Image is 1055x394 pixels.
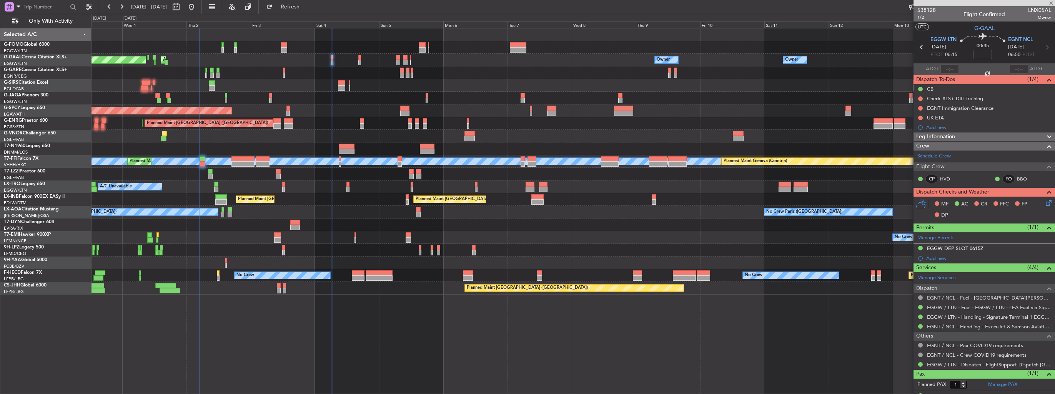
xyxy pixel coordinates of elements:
[4,124,24,130] a: EGSS/STN
[4,182,20,186] span: LX-TRO
[4,258,21,262] span: 9H-YAA
[4,93,22,98] span: G-JAGA
[945,51,957,59] span: 06:15
[764,21,829,28] div: Sat 11
[4,194,65,199] a: LX-INBFalcon 900EX EASy II
[4,276,24,282] a: LFPB/LBG
[940,175,957,182] a: HVD
[4,213,49,219] a: [PERSON_NAME]/QSA
[785,54,798,66] div: Owner
[974,24,995,32] span: G-GAAL
[961,200,968,208] span: AC
[4,55,67,60] a: G-GAALCessna Citation XLS+
[4,194,19,199] span: LX-INB
[93,15,106,22] div: [DATE]
[745,270,762,281] div: No Crew
[4,73,27,79] a: EGNR/CEG
[941,200,949,208] span: MF
[416,194,537,205] div: Planned Maint [GEOGRAPHIC_DATA] ([GEOGRAPHIC_DATA])
[122,21,186,28] div: Wed 1
[916,332,933,341] span: Others
[238,194,311,205] div: Planned Maint [GEOGRAPHIC_DATA]
[4,131,56,136] a: G-VNORChallenger 650
[927,295,1051,301] a: EGNT / NCL - Fuel - [GEOGRAPHIC_DATA][PERSON_NAME] Fuel EGNT / NCL
[4,42,23,47] span: G-FOMO
[4,220,54,224] a: T7-DYNChallenger 604
[4,137,24,142] a: EGLF/FAB
[1027,223,1038,231] span: (1/1)
[4,111,25,117] a: LGAV/ATH
[4,55,22,60] span: G-GAAL
[927,245,983,252] div: EGGW DEP SLOT 0615Z
[930,43,946,51] span: [DATE]
[4,131,23,136] span: G-VNOR
[926,255,1051,262] div: Add new
[1027,263,1038,271] span: (4/4)
[4,156,17,161] span: T7-FFI
[4,80,18,85] span: G-SIRS
[572,21,636,28] div: Wed 8
[988,381,1017,389] a: Manage PAX
[1027,369,1038,377] span: (1/1)
[927,95,983,102] div: Check XLS+ Diff Training
[4,106,45,110] a: G-SPCYLegacy 650
[4,283,47,288] a: CS-JHHGlobal 6000
[916,142,929,151] span: Crew
[4,200,27,206] a: EDLW/DTM
[4,283,20,288] span: CS-JHH
[274,4,306,10] span: Refresh
[4,289,24,295] a: LFPB/LBG
[724,156,787,167] div: Planned Maint Geneva (Cointrin)
[916,223,934,232] span: Permits
[927,304,1051,311] a: EGGW / LTN - Fuel - EGGW / LTN - LEA Fuel via Signature in EGGW
[927,342,1023,349] a: EGNT / NCL - Pax COVID19 requirements
[1008,36,1033,44] span: EGNT NCL
[917,234,955,242] a: Manage Permits
[4,118,22,123] span: G-ENRG
[4,149,28,155] a: DNMM/LOS
[927,105,993,111] div: EGNT Immigration Clearance
[927,361,1051,368] a: EGGW / LTN - Dispatch - FlightSupport Dispatch [GEOGRAPHIC_DATA]
[766,206,842,218] div: No Crew Paris ([GEOGRAPHIC_DATA])
[4,175,24,180] a: EGLF/FAB
[4,207,22,212] span: LX-AOA
[4,144,25,148] span: T7-N1960
[917,6,936,14] span: 538128
[4,207,59,212] a: LX-AOACitation Mustang
[4,68,22,72] span: G-GARE
[927,352,1027,358] a: EGNT / NCL - Crew COVID19 requirements
[927,314,1051,320] a: EGGW / LTN - Handling - Signature Terminal 1 EGGW / LTN
[20,18,81,24] span: Only With Activity
[4,162,27,168] a: VHHH/HKG
[926,124,1051,131] div: Add new
[636,21,700,28] div: Thu 9
[236,270,254,281] div: No Crew
[4,99,27,104] a: EGGW/LTN
[4,86,24,92] a: EGLF/FAB
[4,156,38,161] a: T7-FFIFalcon 7X
[981,200,987,208] span: CR
[1008,51,1020,59] span: 06:50
[186,21,251,28] div: Thu 2
[916,75,955,84] span: Dispatch To-Dos
[1022,200,1027,208] span: FP
[1028,14,1051,21] span: Owner
[123,15,136,22] div: [DATE]
[4,187,27,193] a: EGGW/LTN
[4,251,26,257] a: LFMD/CEQ
[263,1,309,13] button: Refresh
[4,48,27,54] a: EGGW/LTN
[925,175,938,183] div: CP
[131,3,167,10] span: [DATE] - [DATE]
[4,93,48,98] a: G-JAGAPhenom 300
[941,212,948,219] span: DP
[926,65,939,73] span: ATOT
[1030,65,1043,73] span: ALDT
[930,51,943,59] span: ETOT
[1027,75,1038,83] span: (1/4)
[916,370,925,379] span: Pax
[1002,175,1015,183] div: FO
[917,274,956,282] a: Manage Services
[4,232,51,237] a: T7-EMIHawker 900XP
[930,36,957,44] span: EGGW LTN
